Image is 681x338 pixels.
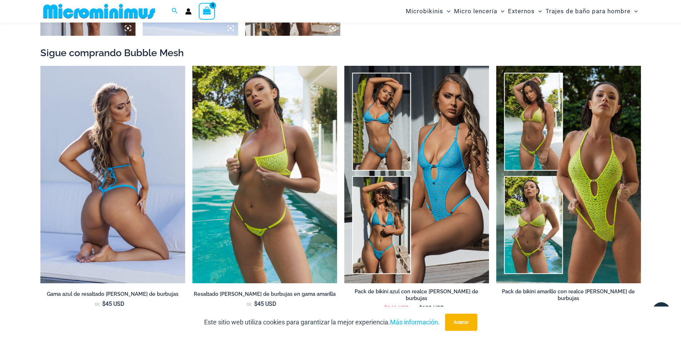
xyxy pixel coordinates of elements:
a: Micro lenceríaAlternar menúAlternar menú [452,2,506,20]
a: Ver carrito de compras, vacío [199,3,215,19]
font: 129 USD [422,305,444,312]
font: De: [95,302,100,307]
a: Malla de burbujas resaltada azul 309 Tri Top 421 Micro 05Malla de burbujas resaltada azul 309 Tri... [40,66,185,283]
font: 45 USD [257,300,276,307]
font: $ [102,300,105,307]
img: Top con aros y malla de burbujas con realce amarillo 323, tanga 469 02 [192,66,337,283]
font: 45 USD [105,300,124,307]
font: Este sitio web utiliza cookies para garantizar la mejor experiencia. [204,318,390,326]
font: $ [419,305,422,312]
font: $ [384,305,387,312]
font: Pack de bikini amarillo con realce [PERSON_NAME] de burbujas [502,288,635,301]
a: Resaltado [PERSON_NAME] de burbujas en gama amarilla [192,291,337,300]
a: Pack de bikini azul con realce [PERSON_NAME] de burbujas [344,288,489,304]
a: Enlace del icono de la cuenta [185,8,192,15]
a: Malla de burbujas definitiva (2)Malla de burbujas resaltada azul 309 Tri Top 469 Tanga 05Malla de... [344,66,489,283]
span: Alternar menú [631,2,638,20]
img: MM SHOP LOGO PLANO [40,3,158,19]
a: ExternosAlternar menúAlternar menú [506,2,544,20]
font: Trajes de baño para hombre [546,8,631,15]
a: Más información. [390,318,440,326]
a: Top con aros y malla de burbujas con realce amarillo 323, tanga 469 02Top con aros y malla de bur... [192,66,337,283]
font: Aceptar [454,320,469,325]
a: Pack de bikini amarillo con realce [PERSON_NAME] de burbujas [496,288,641,304]
button: Aceptar [445,314,477,331]
img: Malla de burbujas definitiva (2) [344,66,489,283]
font: Pack de bikini azul con realce [PERSON_NAME] de burbujas [355,288,478,301]
a: Malla de burbujas definitiva (3)Malla de burbujas resaltada amarilla 309 Tri Top 469 Tanga 05Mall... [496,66,641,283]
a: Gama azul de resaltado [PERSON_NAME] de burbujas [40,291,185,300]
span: Alternar menú [497,2,504,20]
img: Malla de burbujas definitiva (3) [496,66,641,283]
a: Enlace del icono de búsqueda [172,7,178,16]
font: Micro lencería [454,8,497,15]
font: Externos [508,8,535,15]
span: Alternar menú [535,2,542,20]
a: Trajes de baño para hombreAlternar menúAlternar menú [544,2,640,20]
nav: Navegación del sitio [403,1,641,21]
font: Gama azul de resaltado [PERSON_NAME] de burbujas [47,291,178,297]
font: $ [254,300,257,307]
font: Microbikinis [406,8,443,15]
span: Alternar menú [443,2,450,20]
font: 141 USD [387,305,409,312]
font: De: [247,302,252,307]
img: Malla de burbujas resaltada azul 309 Tri Top 421 Micro 04 [40,66,185,283]
font: Resaltado [PERSON_NAME] de burbujas en gama amarilla [194,291,336,297]
font: Sigue comprando Bubble Mesh [40,47,184,58]
a: MicrobikinisAlternar menúAlternar menú [404,2,452,20]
